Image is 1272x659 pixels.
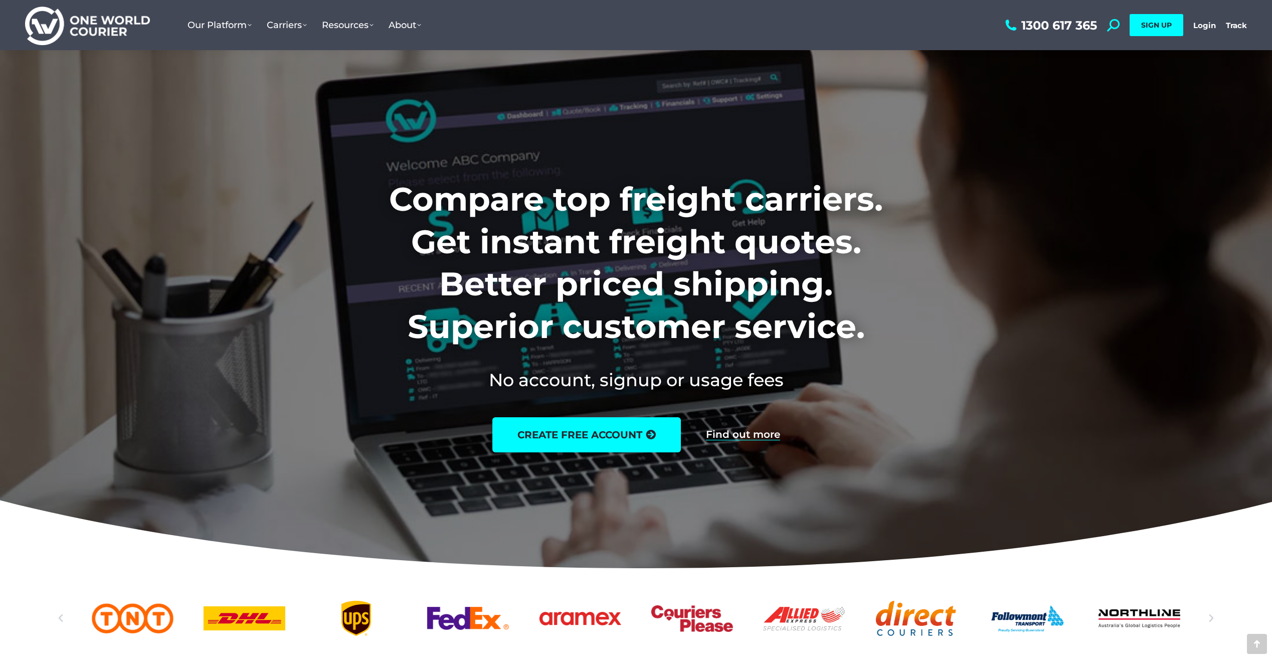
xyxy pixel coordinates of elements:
[763,601,845,636] a: Allied Express logo
[875,601,957,636] a: Direct Couriers logo
[1003,19,1097,32] a: 1300 617 365
[1141,21,1172,30] span: SIGN UP
[763,601,845,636] div: 8 / 25
[875,601,957,636] div: 9 / 25
[1226,21,1247,30] a: Track
[323,368,949,392] h2: No account, signup or usage fees
[322,20,374,31] span: Resources
[92,601,173,636] div: 2 / 25
[204,601,285,636] a: DHl logo
[188,20,252,31] span: Our Platform
[539,601,621,636] a: Aramex_logo
[1099,601,1180,636] a: Northline logo
[1193,21,1216,30] a: Login
[987,601,1068,636] div: 10 / 25
[427,601,509,636] a: FedEx logo
[987,601,1068,636] a: Followmont transoirt web logo
[539,601,621,636] div: 6 / 25
[381,10,429,41] a: About
[1099,601,1180,636] div: 11 / 25
[314,10,381,41] a: Resources
[651,601,733,636] a: Couriers Please logo
[1130,14,1183,36] a: SIGN UP
[706,429,780,440] a: Find out more
[492,417,681,452] a: create free account
[315,601,397,636] div: 4 / 25
[204,601,285,636] div: 3 / 25
[259,10,314,41] a: Carriers
[389,20,421,31] span: About
[315,601,397,636] a: UPS logo
[180,10,259,41] a: Our Platform
[651,601,733,636] div: 7 / 25
[427,601,509,636] div: 5 / 25
[25,5,150,46] img: One World Courier
[92,601,173,636] a: TNT logo Australian freight company
[323,178,949,348] h1: Compare top freight carriers. Get instant freight quotes. Better priced shipping. Superior custom...
[267,20,307,31] span: Carriers
[92,601,1180,636] div: Slides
